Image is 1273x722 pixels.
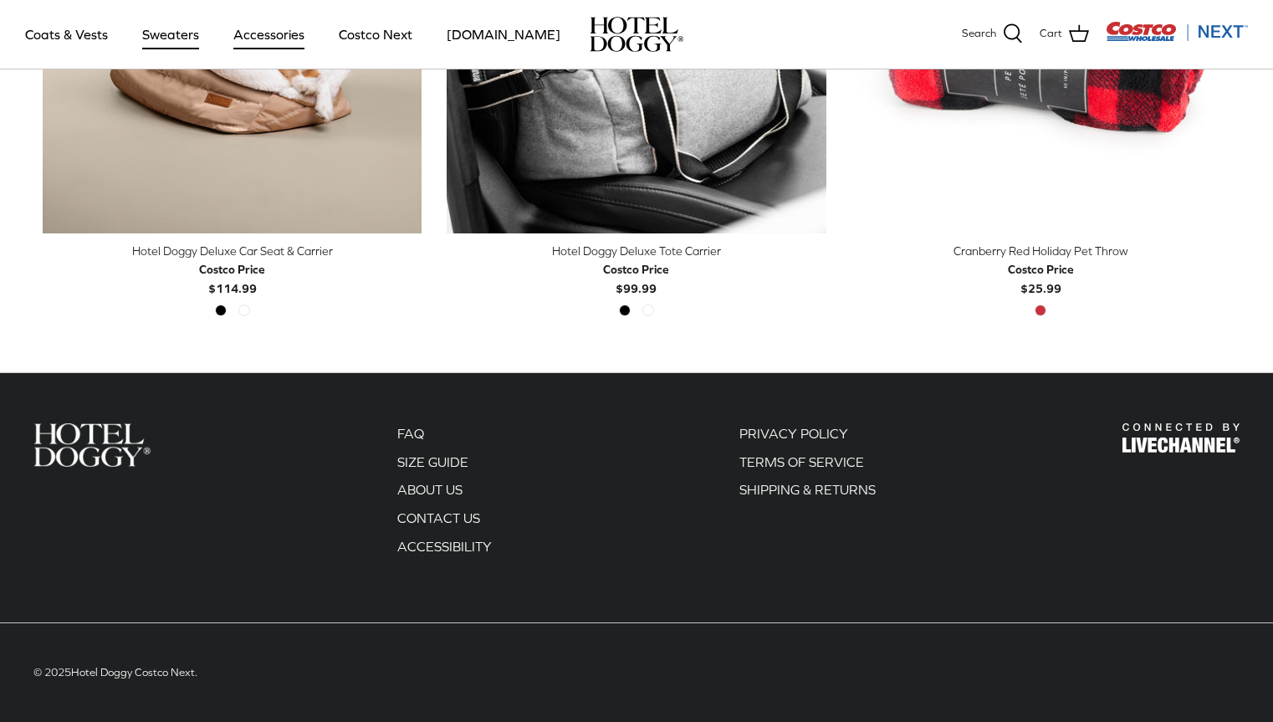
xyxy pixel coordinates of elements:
a: ACCESSIBILITY [397,539,492,554]
div: Costco Price [603,260,669,279]
div: Costco Price [1008,260,1074,279]
div: Hotel Doggy Deluxe Tote Carrier [447,242,826,260]
a: Search [962,23,1023,45]
span: Cart [1040,25,1062,43]
a: Accessories [218,6,320,63]
b: $25.99 [1008,260,1074,294]
div: Secondary navigation [723,423,892,564]
a: SIZE GUIDE [397,454,468,469]
a: Cranberry Red Holiday Pet Throw Costco Price$25.99 [851,242,1230,298]
img: Hotel Doggy Costco Next [1122,423,1240,453]
div: Hotel Doggy Deluxe Car Seat & Carrier [43,242,422,260]
a: TERMS OF SERVICE [739,454,864,469]
a: [DOMAIN_NAME] [432,6,575,63]
img: Hotel Doggy Costco Next [33,423,151,466]
a: Cart [1040,23,1089,45]
a: Coats & Vests [10,6,123,63]
b: $99.99 [603,260,669,294]
div: Costco Price [199,260,265,279]
img: Costco Next [1106,21,1248,42]
div: Secondary navigation [381,423,509,564]
a: Sweaters [127,6,214,63]
a: FAQ [397,426,424,441]
a: Visit Costco Next [1106,32,1248,44]
img: hoteldoggycom [590,17,683,52]
a: SHIPPING & RETURNS [739,482,876,497]
span: © 2025 . [33,666,197,678]
a: Hotel Doggy Costco Next [71,666,195,678]
div: Cranberry Red Holiday Pet Throw [851,242,1230,260]
a: ABOUT US [397,482,463,497]
span: Search [962,25,996,43]
b: $114.99 [199,260,265,294]
a: CONTACT US [397,510,480,525]
a: Hotel Doggy Deluxe Car Seat & Carrier Costco Price$114.99 [43,242,422,298]
a: Hotel Doggy Deluxe Tote Carrier Costco Price$99.99 [447,242,826,298]
a: hoteldoggy.com hoteldoggycom [590,17,683,52]
a: Costco Next [324,6,427,63]
a: PRIVACY POLICY [739,426,848,441]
